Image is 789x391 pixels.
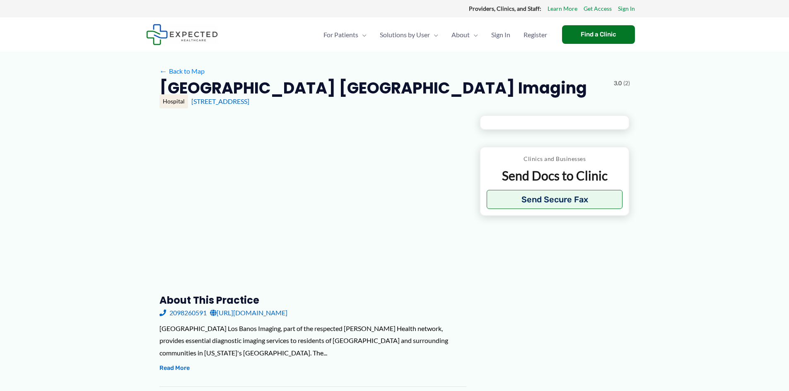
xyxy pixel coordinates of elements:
[159,94,188,108] div: Hospital
[548,3,577,14] a: Learn More
[487,154,623,164] p: Clinics and Businesses
[358,20,367,49] span: Menu Toggle
[159,78,587,98] h2: [GEOGRAPHIC_DATA] [GEOGRAPHIC_DATA] Imaging
[317,20,554,49] nav: Primary Site Navigation
[317,20,373,49] a: For PatientsMenu Toggle
[562,25,635,44] a: Find a Clinic
[618,3,635,14] a: Sign In
[191,97,249,105] a: [STREET_ADDRESS]
[159,67,167,75] span: ←
[323,20,358,49] span: For Patients
[614,78,622,89] span: 3.0
[159,294,466,307] h3: About this practice
[373,20,445,49] a: Solutions by UserMenu Toggle
[380,20,430,49] span: Solutions by User
[159,322,466,359] div: [GEOGRAPHIC_DATA] Los Banos Imaging, part of the respected [PERSON_NAME] Health network, provides...
[430,20,438,49] span: Menu Toggle
[469,5,541,12] strong: Providers, Clinics, and Staff:
[210,307,287,319] a: [URL][DOMAIN_NAME]
[445,20,485,49] a: AboutMenu Toggle
[487,190,623,209] button: Send Secure Fax
[487,168,623,184] p: Send Docs to Clinic
[470,20,478,49] span: Menu Toggle
[159,307,207,319] a: 2098260591
[451,20,470,49] span: About
[485,20,517,49] a: Sign In
[159,65,205,77] a: ←Back to Map
[517,20,554,49] a: Register
[146,24,218,45] img: Expected Healthcare Logo - side, dark font, small
[524,20,547,49] span: Register
[491,20,510,49] span: Sign In
[623,78,630,89] span: (2)
[584,3,612,14] a: Get Access
[159,363,190,373] button: Read More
